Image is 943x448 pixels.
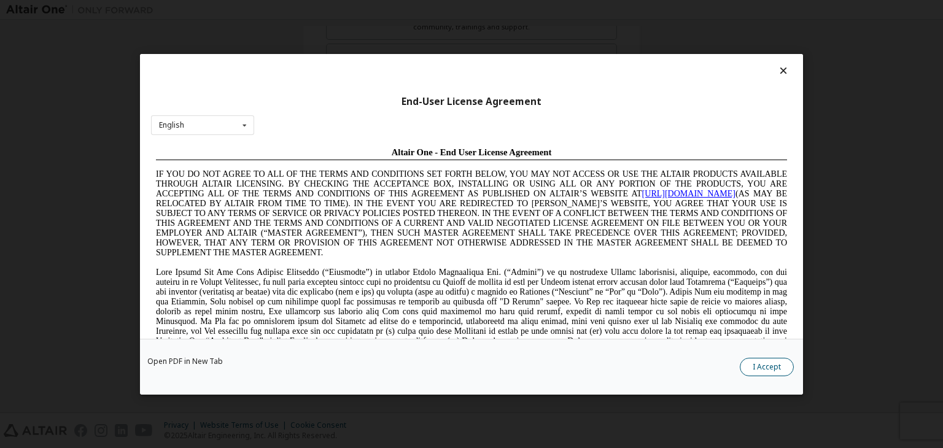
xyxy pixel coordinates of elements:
[740,358,794,376] button: I Accept
[159,122,184,129] div: English
[151,95,792,107] div: End-User License Agreement
[5,125,636,213] span: Lore Ipsumd Sit Ame Cons Adipisc Elitseddo (“Eiusmodte”) in utlabor Etdolo Magnaaliqua Eni. (“Adm...
[241,5,401,15] span: Altair One - End User License Agreement
[5,27,636,115] span: IF YOU DO NOT AGREE TO ALL OF THE TERMS AND CONDITIONS SET FORTH BELOW, YOU MAY NOT ACCESS OR USE...
[491,47,584,56] a: [URL][DOMAIN_NAME]
[147,358,223,365] a: Open PDF in New Tab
